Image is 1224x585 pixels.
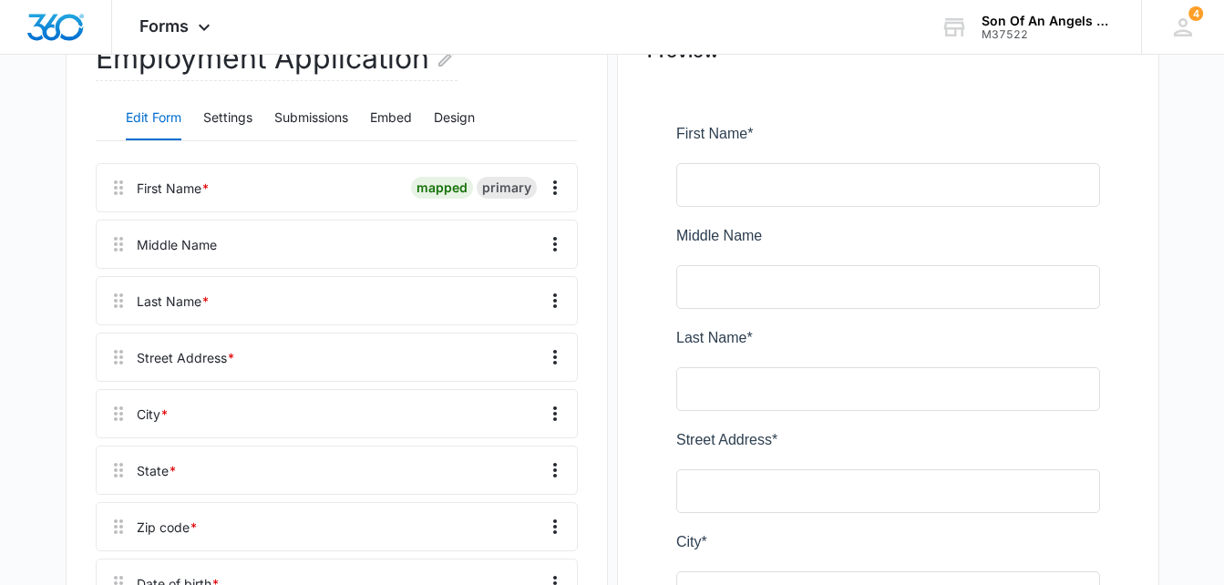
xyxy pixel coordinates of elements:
button: Overflow Menu [540,286,570,315]
button: Overflow Menu [540,456,570,485]
div: First Name [137,179,210,198]
div: account id [982,28,1115,41]
div: account name [982,14,1115,28]
div: primary [477,177,537,199]
button: Overflow Menu [540,230,570,259]
button: Overflow Menu [540,173,570,202]
div: City [137,405,169,424]
button: Edit Form [126,97,181,140]
div: notifications count [1188,6,1203,21]
button: Overflow Menu [540,399,570,428]
div: mapped [411,177,473,199]
button: Overflow Menu [540,343,570,372]
button: Submissions [274,97,348,140]
button: Settings [203,97,252,140]
span: 4 [1188,6,1203,21]
span: Forms [139,16,189,36]
div: Street Address [137,348,235,367]
button: Overflow Menu [540,512,570,541]
div: Middle Name [137,235,217,254]
button: Edit Form Name [436,36,458,80]
div: Last Name [137,292,210,311]
button: Design [434,97,475,140]
div: State [137,461,177,480]
h2: Employment Application [96,36,458,81]
button: Embed [370,97,412,140]
div: Zip code [137,518,198,537]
